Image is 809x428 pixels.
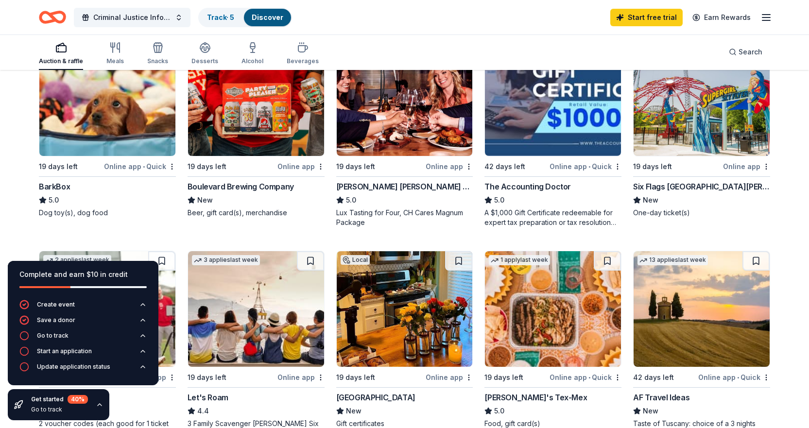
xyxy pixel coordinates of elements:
button: Beverages [287,38,319,70]
div: [PERSON_NAME] [PERSON_NAME] Winery and Restaurants [336,181,473,192]
div: Alcohol [241,57,263,65]
button: Snacks [147,38,168,70]
div: 3 applies last week [192,255,260,265]
div: Six Flags [GEOGRAPHIC_DATA][PERSON_NAME] [633,181,770,192]
button: Criminal Justice Information Services Conference [74,8,190,27]
span: New [346,405,361,417]
div: Update application status [37,363,110,371]
div: Auction & raffle [39,57,83,65]
div: Online app Quick [698,371,770,383]
div: 19 days left [633,161,672,172]
a: Image for Cooper's Hawk Winery and RestaurantsTop rated9 applieslast week19 days leftOnline app[P... [336,40,473,227]
div: Online app Quick [550,160,621,172]
div: 19 days left [188,161,226,172]
span: 4.4 [197,405,209,417]
div: 19 days left [336,161,375,172]
span: • [143,163,145,171]
div: Local [341,255,370,265]
img: Image for Boulevard Brewing Company [188,40,324,156]
div: The Accounting Doctor [484,181,571,192]
img: Image for Chuy's Tex-Mex [485,251,621,367]
span: 5.0 [494,405,504,417]
img: Image for Main Street Inn Parkville [337,251,473,367]
div: Online app [426,371,473,383]
div: Beverages [287,57,319,65]
a: Image for Six Flags St. LouisLocal19 days leftOnline appSix Flags [GEOGRAPHIC_DATA][PERSON_NAME]N... [633,40,770,218]
div: Online app Quick [104,160,176,172]
a: Start free trial [610,9,683,26]
a: Track· 5 [207,13,234,21]
span: Search [739,46,762,58]
div: Online app [277,160,325,172]
a: Image for BarkBoxTop rated12 applieslast week19 days leftOnline app•QuickBarkBox5.0Dog toy(s), do... [39,40,176,218]
a: Image for The Accounting DoctorTop rated21 applieslast week42 days leftOnline app•QuickThe Accoun... [484,40,621,227]
span: 5.0 [49,194,59,206]
div: Online app [426,160,473,172]
div: 40 % [68,395,88,404]
img: Image for Six Flags St. Louis [634,40,770,156]
div: Go to track [37,332,69,340]
div: 13 applies last week [637,255,708,265]
span: • [588,163,590,171]
img: Image for Let's Roam [188,251,324,367]
button: Alcohol [241,38,263,70]
span: • [737,374,739,381]
div: BarkBox [39,181,70,192]
span: 5.0 [494,194,504,206]
a: Discover [252,13,283,21]
div: 19 days left [188,372,226,383]
div: A $1,000 Gift Certificate redeemable for expert tax preparation or tax resolution services—recipi... [484,208,621,227]
div: Let's Roam [188,392,228,403]
button: Meals [106,38,124,70]
span: New [643,194,658,206]
div: Dog toy(s), dog food [39,208,176,218]
img: Image for AF Travel Ideas [634,251,770,367]
button: Search [721,42,770,62]
button: Save a donor [19,315,147,331]
button: Auction & raffle [39,38,83,70]
a: Image for Boulevard Brewing CompanyLocal19 days leftOnline appBoulevard Brewing CompanyNewBeer, g... [188,40,325,218]
button: Create event [19,300,147,315]
div: 42 days left [484,161,525,172]
div: Save a donor [37,316,75,324]
div: Desserts [191,57,218,65]
a: Home [39,6,66,29]
button: Update application status [19,362,147,377]
span: 5.0 [346,194,356,206]
div: 19 days left [39,161,78,172]
div: Complete and earn $10 in credit [19,269,147,280]
div: Lux Tasting for Four, CH Cares Magnum Package [336,208,473,227]
button: Track· 5Discover [198,8,292,27]
div: [PERSON_NAME]'s Tex-Mex [484,392,587,403]
div: Create event [37,301,75,308]
div: Beer, gift card(s), merchandise [188,208,325,218]
span: New [197,194,213,206]
div: One-day ticket(s) [633,208,770,218]
img: Image for The Accounting Doctor [485,40,621,156]
div: Snacks [147,57,168,65]
img: Image for Cooper's Hawk Winery and Restaurants [337,40,473,156]
div: Online app Quick [550,371,621,383]
div: Get started [31,395,88,404]
div: 1 apply last week [489,255,550,265]
div: Meals [106,57,124,65]
div: Go to track [31,406,88,413]
button: Desserts [191,38,218,70]
button: Start an application [19,346,147,362]
a: Earn Rewards [687,9,757,26]
div: 19 days left [336,372,375,383]
img: Image for BarkBox [39,40,175,156]
span: New [643,405,658,417]
div: Online app [277,371,325,383]
div: Online app [723,160,770,172]
div: 19 days left [484,372,523,383]
div: Start an application [37,347,92,355]
div: AF Travel Ideas [633,392,689,403]
button: Go to track [19,331,147,346]
div: [GEOGRAPHIC_DATA] [336,392,415,403]
div: Boulevard Brewing Company [188,181,294,192]
div: 42 days left [633,372,674,383]
span: Criminal Justice Information Services Conference [93,12,171,23]
span: • [588,374,590,381]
